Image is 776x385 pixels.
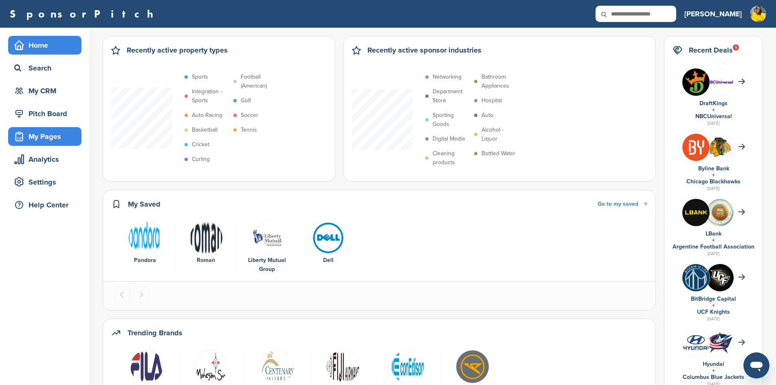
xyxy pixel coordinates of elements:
img: Open uri20141112 64162 6w5wq4?1415811489 [706,331,734,354]
a: Argentine Football Association [673,243,754,250]
a: UCF Knights [697,308,730,315]
div: [DATE] [673,315,754,323]
img: Draftkings logo [682,68,710,96]
span: Go to my saved [598,200,638,207]
div: Help Center [12,198,81,212]
a: Data [380,350,436,383]
a: + [712,106,715,113]
h2: My Saved [128,198,160,210]
img: Open uri20141112 64162 w7ezf4?1415807816 [706,137,734,157]
img: Data [130,350,163,383]
p: Cricket [192,140,209,149]
p: Networking [433,73,462,81]
p: Curling [192,155,210,164]
img: Data [312,221,345,255]
div: Settings [12,175,81,189]
div: Analytics [12,152,81,167]
div: Liberty Mutual Group [241,256,293,274]
img: Pandora wordmark 2016 rgb [128,221,162,255]
img: Vytwwxfl 400x400 [682,264,710,291]
a: Data [119,350,175,383]
a: Analytics [8,150,81,169]
a: Search [8,59,81,77]
a: Home [8,36,81,55]
a: Go to my saved [598,200,647,209]
p: Golf [241,96,251,105]
a: + [712,367,715,374]
div: 3 of 4 [237,221,298,274]
p: Bottled Water [481,149,515,158]
a: Data Dell [302,221,355,265]
h2: Trending Brands [128,327,182,339]
div: 2 of 4 [176,221,237,274]
a: Data [183,350,240,383]
p: Sporting Goods [433,111,470,129]
div: Pandora [119,256,171,265]
p: Basketball [192,125,218,134]
h2: Recently active sponsor industries [367,44,481,56]
img: I0zoso7r 400x400 [682,134,710,161]
img: Fij [326,350,360,383]
div: 9 [733,44,739,51]
p: Bathroom Appliances [481,73,519,90]
div: Pitch Board [12,106,81,121]
a: NBCUniversal [695,113,732,120]
a: SponsorPitch [10,9,158,19]
p: Alcohol - Liquor [481,125,519,143]
h2: Recent Deals [689,44,733,56]
p: Integration - Sports [192,87,229,105]
a: Columbus Blue Jackets [683,374,744,381]
a: Settings [8,173,81,191]
h3: [PERSON_NAME] [684,8,742,20]
a: Roman logo 011 Roman [180,221,232,265]
h2: Recently active property types [127,44,228,56]
a: BitBridge Capital [691,295,736,302]
p: Hospital [481,96,502,105]
a: Byline Bank [698,165,729,172]
p: Department Store [433,87,470,105]
a: [PERSON_NAME] [684,5,742,23]
div: 1 of 4 [114,221,176,274]
a: Hyundai [703,361,724,367]
p: Tennis [241,125,257,134]
img: ag0puoq 400x400 [682,199,710,226]
a: My Pages [8,127,81,146]
div: Home [12,38,81,53]
img: Mekkrcj8 400x400 [706,199,734,226]
button: Previous slide [114,287,130,302]
a: Help Center [8,196,81,214]
p: Football (American) [241,73,278,90]
div: Roman [180,256,232,265]
a: Chicago Blackhawks [686,178,741,185]
button: Next slide [133,287,149,302]
img: Data [195,350,228,383]
img: 10428637 10150411284069967 916428276377555796 n [456,350,489,383]
img: Tardm8ao 400x400 [706,264,734,291]
img: Untitled design (1) [750,6,766,22]
div: [DATE] [673,120,754,127]
img: Screen shot 2016 08 15 at 1.23.01 pm [682,334,710,352]
a: Screen shot 2015 03 24 at 10.34.36 am Liberty Mutual Group [241,221,293,274]
div: [DATE] [673,185,754,192]
p: Digital Media [433,134,465,143]
a: Fij [315,350,371,383]
p: Auto [481,111,493,120]
img: Roman logo 011 [189,221,223,255]
div: My Pages [12,129,81,144]
img: 250px centenary university logo.svg [261,350,294,383]
a: My CRM [8,81,81,100]
img: Data [391,350,424,383]
div: Search [12,61,81,75]
p: Soccer [241,111,258,120]
a: + [712,237,715,244]
a: DraftKings [699,100,728,107]
div: Dell [302,256,355,265]
a: 10428637 10150411284069967 916428276377555796 n [444,350,501,383]
a: + [712,172,715,178]
p: Cleaning products [433,149,470,167]
div: [DATE] [673,250,754,257]
img: Nbcuniversal 400x400 [706,68,734,96]
a: Pandora wordmark 2016 rgb Pandora [119,221,171,265]
div: 4 of 4 [298,221,359,274]
a: 250px centenary university logo.svg [248,350,306,383]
